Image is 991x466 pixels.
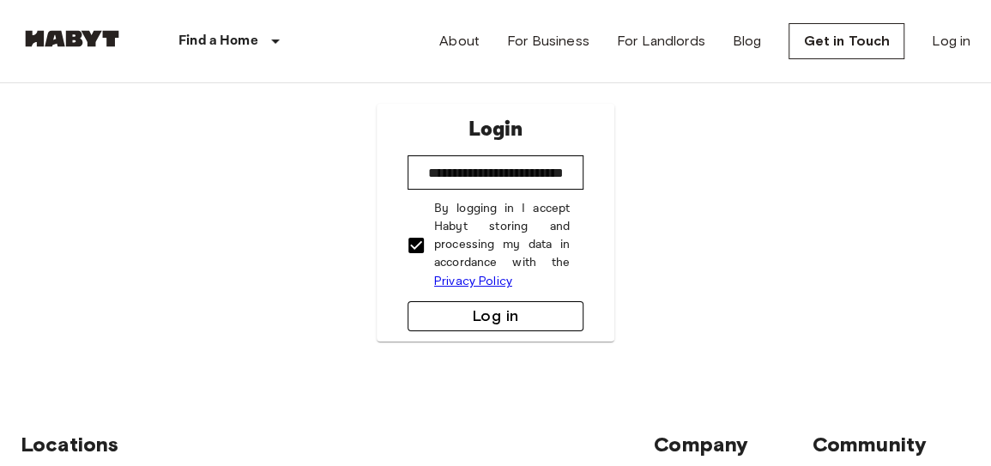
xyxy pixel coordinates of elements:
[21,30,124,47] img: Habyt
[21,432,118,457] span: Locations
[468,114,523,145] p: Login
[733,31,762,51] a: Blog
[178,31,258,51] p: Find a Home
[654,432,748,457] span: Company
[617,31,705,51] a: For Landlords
[408,301,583,331] button: Log in
[434,274,512,288] a: Privacy Policy
[813,432,927,457] span: Community
[434,200,570,291] p: By logging in I accept Habyt storing and processing my data in accordance with the
[439,31,480,51] a: About
[932,31,970,51] a: Log in
[789,23,904,59] a: Get in Touch
[507,31,589,51] a: For Business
